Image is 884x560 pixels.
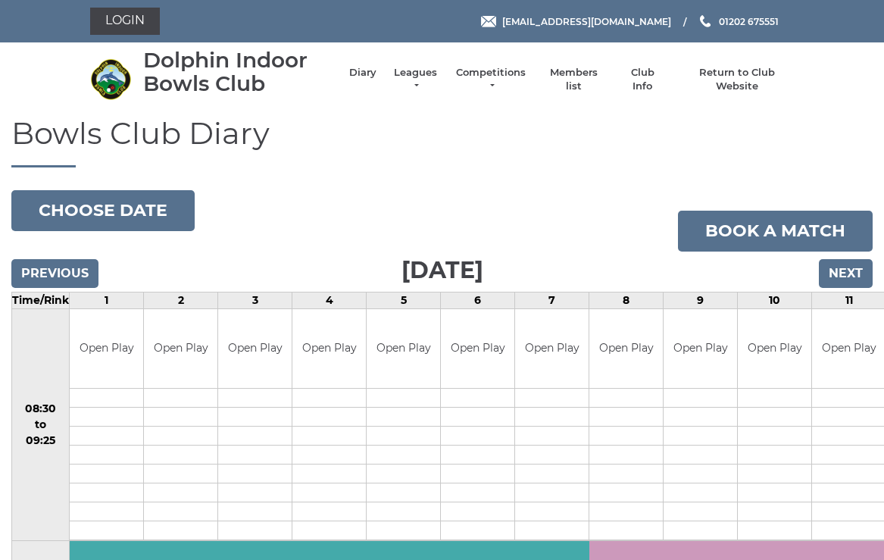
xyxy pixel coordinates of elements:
a: Members list [542,66,605,93]
td: Open Play [441,309,514,389]
td: Open Play [664,309,737,389]
img: Dolphin Indoor Bowls Club [90,58,132,100]
td: 6 [441,292,515,308]
td: Open Play [515,309,589,389]
a: Diary [349,66,376,80]
a: Email [EMAIL_ADDRESS][DOMAIN_NAME] [481,14,671,29]
td: Open Play [738,309,811,389]
td: 9 [664,292,738,308]
input: Previous [11,259,98,288]
td: Open Play [144,309,217,389]
a: Phone us 01202 675551 [698,14,779,29]
img: Phone us [700,15,711,27]
a: Return to Club Website [679,66,794,93]
td: Open Play [218,309,292,389]
td: 7 [515,292,589,308]
div: Dolphin Indoor Bowls Club [143,48,334,95]
td: 1 [70,292,144,308]
button: Choose date [11,190,195,231]
td: 8 [589,292,664,308]
a: Book a match [678,211,873,252]
td: 4 [292,292,367,308]
a: Login [90,8,160,35]
td: Open Play [70,309,143,389]
a: Club Info [620,66,664,93]
td: Open Play [292,309,366,389]
td: Time/Rink [12,292,70,308]
span: [EMAIL_ADDRESS][DOMAIN_NAME] [502,15,671,27]
td: 08:30 to 09:25 [12,308,70,541]
td: 10 [738,292,812,308]
td: Open Play [589,309,663,389]
td: Open Play [367,309,440,389]
input: Next [819,259,873,288]
a: Leagues [392,66,439,93]
td: 5 [367,292,441,308]
span: 01202 675551 [719,15,779,27]
h1: Bowls Club Diary [11,117,873,167]
td: 3 [218,292,292,308]
a: Competitions [454,66,527,93]
img: Email [481,16,496,27]
td: 2 [144,292,218,308]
